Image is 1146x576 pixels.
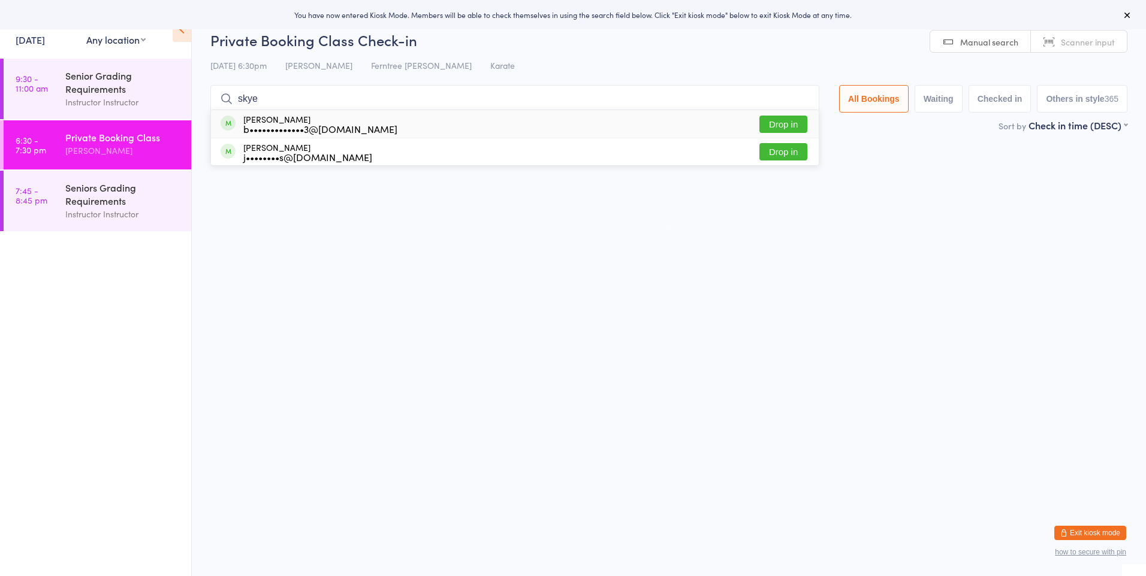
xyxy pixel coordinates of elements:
button: Drop in [759,116,807,133]
span: Ferntree [PERSON_NAME] [371,59,472,71]
div: Any location [86,33,146,46]
div: Instructor Instructor [65,207,181,221]
span: [PERSON_NAME] [285,59,352,71]
button: All Bookings [839,85,909,113]
div: 365 [1105,94,1118,104]
button: how to secure with pin [1055,548,1126,556]
span: Karate [490,59,515,71]
span: Scanner input [1061,36,1115,48]
a: 7:45 -8:45 pmSeniors Grading RequirementsInstructor Instructor [4,171,191,231]
button: Others in style365 [1037,85,1127,113]
h2: Private Booking Class Check-in [210,30,1127,50]
div: [PERSON_NAME] [243,114,397,134]
button: Exit kiosk mode [1054,526,1126,540]
time: 6:30 - 7:30 pm [16,135,46,154]
a: [DATE] [16,33,45,46]
a: 6:30 -7:30 pmPrivate Booking Class[PERSON_NAME] [4,120,191,169]
div: j••••••••s@[DOMAIN_NAME] [243,152,372,162]
div: [PERSON_NAME] [243,143,372,162]
button: Waiting [915,85,963,113]
div: Senior Grading Requirements [65,69,181,95]
div: b•••••••••••••3@[DOMAIN_NAME] [243,124,397,134]
div: You have now entered Kiosk Mode. Members will be able to check themselves in using the search fie... [19,10,1127,20]
button: Drop in [759,143,807,160]
time: 9:30 - 11:00 am [16,74,48,93]
span: [DATE] 6:30pm [210,59,267,71]
button: Checked in [969,85,1032,113]
label: Sort by [999,120,1026,132]
div: [PERSON_NAME] [65,144,181,157]
a: 9:30 -11:00 amSenior Grading RequirementsInstructor Instructor [4,59,191,119]
div: Private Booking Class [65,131,181,144]
div: Check in time (DESC) [1029,119,1127,132]
time: 7:45 - 8:45 pm [16,186,47,205]
input: Search [210,85,819,113]
div: Seniors Grading Requirements [65,181,181,207]
div: Instructor Instructor [65,95,181,109]
span: Manual search [960,36,1018,48]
